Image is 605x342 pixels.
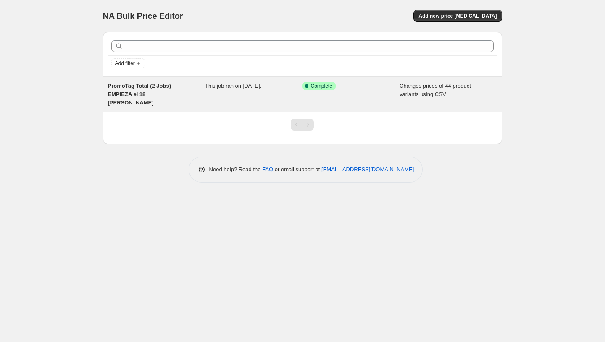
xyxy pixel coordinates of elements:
span: Add filter [115,60,135,67]
a: [EMAIL_ADDRESS][DOMAIN_NAME] [321,166,414,172]
a: FAQ [262,166,273,172]
nav: Pagination [291,119,314,131]
span: or email support at [273,166,321,172]
span: Complete [311,83,332,89]
span: NA Bulk Price Editor [103,11,183,21]
button: Add filter [111,58,145,68]
button: Add new price [MEDICAL_DATA] [413,10,502,22]
span: Changes prices of 44 product variants using CSV [400,83,471,97]
span: Need help? Read the [209,166,263,172]
span: This job ran on [DATE]. [205,83,261,89]
span: Add new price [MEDICAL_DATA] [418,13,497,19]
span: PromoTag Total (2 Jobs) - EMPIEZA el 18 [PERSON_NAME] [108,83,174,106]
